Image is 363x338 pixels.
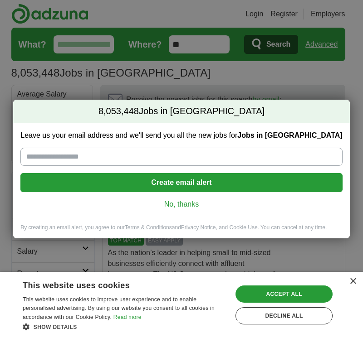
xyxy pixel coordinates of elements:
[23,322,226,331] div: Show details
[113,314,142,320] a: Read more, opens a new window
[237,131,342,139] strong: Jobs in [GEOGRAPHIC_DATA]
[98,105,139,118] span: 8,053,448
[20,130,342,140] label: Leave us your email address and we'll send you all the new jobs for
[235,285,333,303] div: Accept all
[235,307,333,324] div: Decline all
[34,324,77,330] span: Show details
[28,199,335,209] a: No, thanks
[20,173,342,192] button: Create email alert
[23,296,215,321] span: This website uses cookies to improve user experience and to enable personalised advertising. By u...
[349,278,356,285] div: Close
[13,100,349,123] h2: Jobs in [GEOGRAPHIC_DATA]
[125,224,172,231] a: Terms & Conditions
[13,224,349,239] div: By creating an email alert, you agree to our and , and Cookie Use. You can cancel at any time.
[23,277,204,291] div: This website uses cookies
[181,224,216,231] a: Privacy Notice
